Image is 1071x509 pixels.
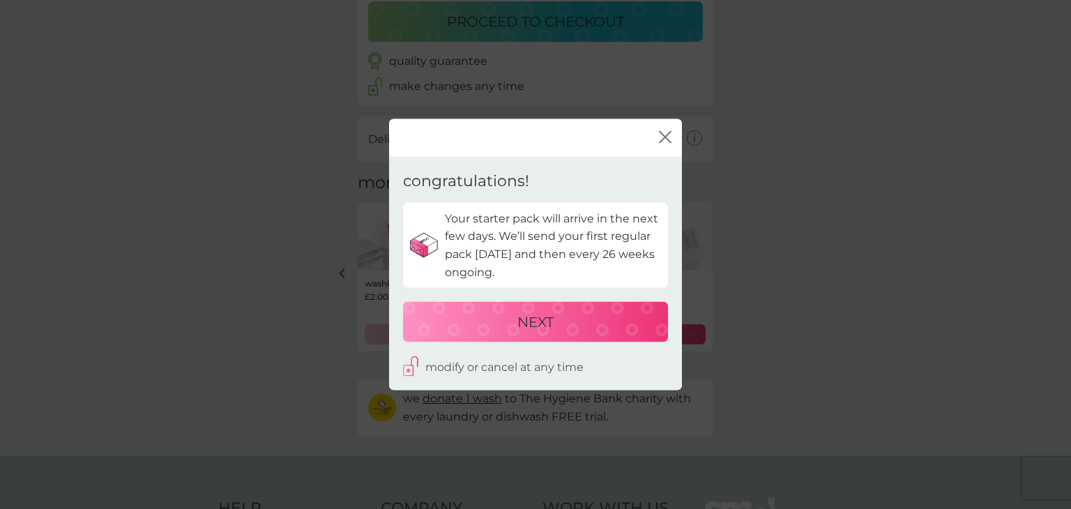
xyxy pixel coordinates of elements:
[659,130,671,145] button: close
[403,171,529,192] p: congratulations!
[445,209,661,280] p: Your starter pack will arrive in the next few days. We’ll send your first regular pack [DATE] and...
[425,358,584,377] p: modify or cancel at any time
[403,302,668,342] button: NEXT
[517,311,554,333] p: NEXT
